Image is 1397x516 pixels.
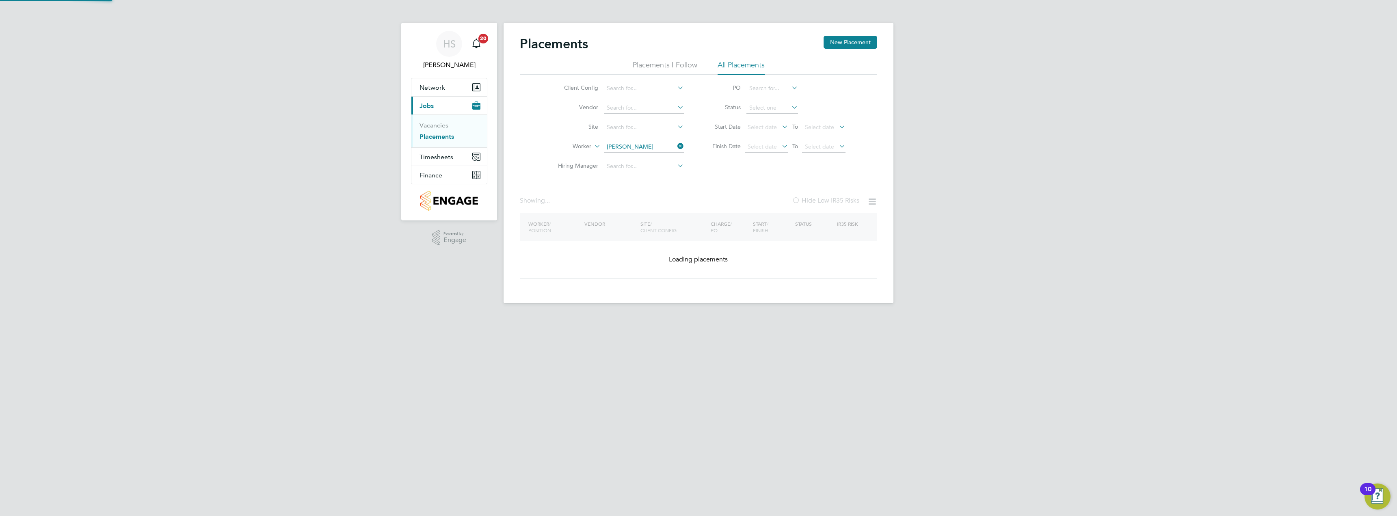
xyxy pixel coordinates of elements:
[545,142,591,151] label: Worker
[746,83,798,94] input: Search for...
[420,102,434,110] span: Jobs
[411,31,487,70] a: HS[PERSON_NAME]
[604,122,684,133] input: Search for...
[420,191,478,211] img: countryside-properties-logo-retina.png
[420,153,453,161] span: Timesheets
[443,230,466,237] span: Powered by
[748,123,777,131] span: Select date
[704,142,741,150] label: Finish Date
[468,31,484,57] a: 20
[704,84,741,91] label: PO
[411,166,487,184] button: Finance
[478,34,488,43] span: 20
[420,121,448,129] a: Vacancies
[420,171,442,179] span: Finance
[748,143,777,150] span: Select date
[704,104,741,111] label: Status
[551,123,598,130] label: Site
[420,133,454,140] a: Placements
[551,84,598,91] label: Client Config
[792,196,859,205] label: Hide Low IR35 Risks
[805,143,834,150] span: Select date
[401,23,497,220] nav: Main navigation
[824,36,877,49] button: New Placement
[604,83,684,94] input: Search for...
[443,237,466,244] span: Engage
[1365,484,1391,510] button: Open Resource Center, 10 new notifications
[704,123,741,130] label: Start Date
[790,121,800,132] span: To
[520,36,588,52] h2: Placements
[411,114,487,147] div: Jobs
[604,141,684,153] input: Search for...
[746,102,798,114] input: Select one
[411,148,487,166] button: Timesheets
[411,78,487,96] button: Network
[443,39,456,49] span: HS
[1364,489,1371,500] div: 10
[411,60,487,70] span: Harry Slater
[411,97,487,114] button: Jobs
[545,196,550,205] span: ...
[718,60,765,75] li: All Placements
[604,102,684,114] input: Search for...
[790,141,800,151] span: To
[805,123,834,131] span: Select date
[633,60,697,75] li: Placements I Follow
[551,104,598,111] label: Vendor
[520,196,551,205] div: Showing
[432,230,467,246] a: Powered byEngage
[411,191,487,211] a: Go to home page
[604,161,684,172] input: Search for...
[551,162,598,169] label: Hiring Manager
[420,84,445,91] span: Network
